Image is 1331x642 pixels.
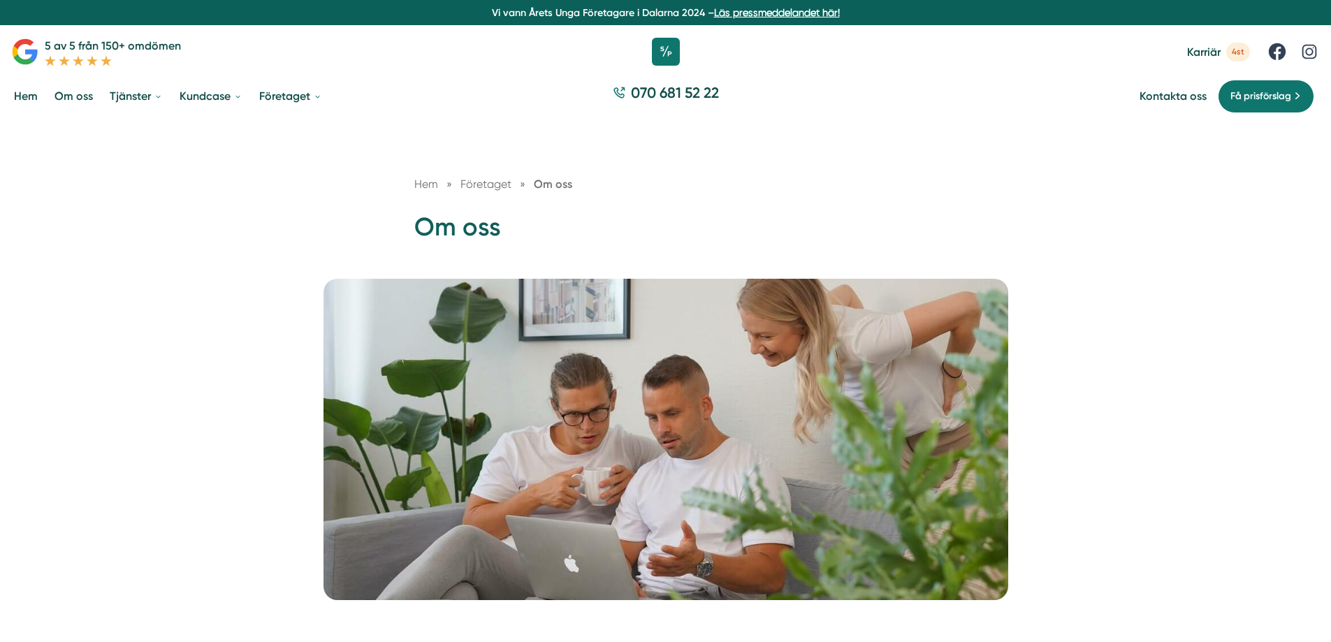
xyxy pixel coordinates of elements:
a: Hem [11,78,41,114]
a: Om oss [534,177,572,191]
a: Företaget [460,177,514,191]
a: 070 681 52 22 [607,82,725,110]
a: Hem [414,177,438,191]
a: Tjänster [107,78,166,114]
span: 070 681 52 22 [631,82,719,103]
img: Smartproduktion, [323,279,1008,600]
p: 5 av 5 från 150+ omdömen [45,37,181,54]
span: Få prisförslag [1230,89,1291,104]
nav: Breadcrumb [414,175,917,193]
h1: Om oss [414,210,917,256]
a: Få prisförslag [1218,80,1314,113]
p: Vi vann Årets Unga Företagare i Dalarna 2024 – [6,6,1325,20]
a: Kundcase [177,78,245,114]
a: Om oss [52,78,96,114]
span: » [446,175,452,193]
a: Företaget [256,78,325,114]
span: Karriär [1187,45,1221,59]
span: 4st [1226,43,1250,61]
a: Kontakta oss [1140,89,1207,103]
a: Läs pressmeddelandet här! [714,7,840,18]
span: » [520,175,525,193]
span: Företaget [460,177,511,191]
a: Karriär 4st [1187,43,1250,61]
